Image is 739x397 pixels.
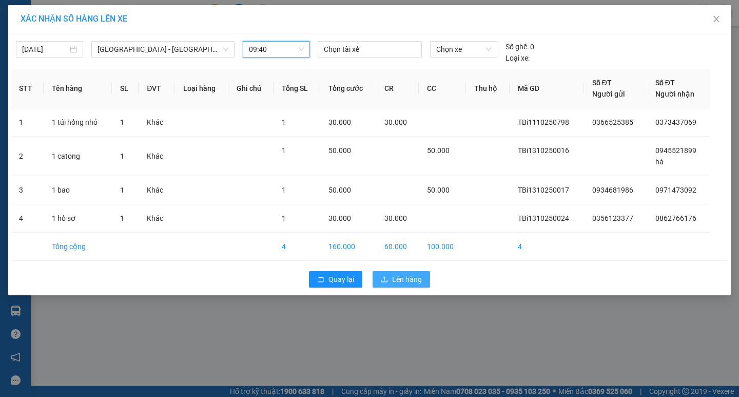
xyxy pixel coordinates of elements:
span: 30.000 [384,214,407,222]
span: 0934681986 [592,186,633,194]
th: STT [11,69,44,108]
span: 1 [282,186,286,194]
span: 09:40 [249,42,304,57]
span: 0356123377 [592,214,633,222]
td: Tổng cộng [44,233,112,261]
span: 0356123377 [32,26,78,35]
span: 50.000 [328,186,351,194]
strong: HOTLINE : [60,15,94,23]
span: close [712,15,721,23]
span: 0366525385 [592,118,633,126]
td: 160.000 [320,233,376,261]
span: 1 [282,118,286,126]
th: Mã GD [510,69,584,108]
div: 0 [505,41,534,52]
span: TBi1310250024 [518,214,569,222]
span: 50.000 [427,146,450,155]
span: 1 [120,152,124,160]
span: 50.000 [427,186,450,194]
th: Loại hàng [175,69,228,108]
span: 50.000 [328,146,351,155]
span: Chọn xe [436,42,491,57]
span: 14 [PERSON_NAME], [PERSON_NAME] [30,37,126,64]
th: Tổng cước [320,69,376,108]
td: 1 catong [44,137,112,176]
span: 1 [120,186,124,194]
td: Khác [139,204,174,233]
span: Số ĐT [592,79,612,87]
span: Loại xe: [505,52,530,64]
span: Hà Nội - Thái Thụy (45 chỗ) [98,42,228,57]
td: 1 túi hồng nhỏ [44,108,112,137]
span: 1 [282,146,286,155]
span: 1 [120,118,124,126]
span: Gửi [8,42,18,49]
span: 30.000 [384,118,407,126]
th: SL [112,69,139,108]
th: Tổng SL [274,69,320,108]
span: 0945521899 [655,146,696,155]
span: 30.000 [328,214,351,222]
button: rollbackQuay lại [309,271,362,288]
span: Quay lại [328,274,354,285]
span: TBi1110250798 [518,118,569,126]
span: Người nhận [655,90,694,98]
span: TBi1310250017 [518,186,569,194]
span: 0862766176 [655,214,696,222]
td: 1 bao [44,176,112,204]
span: VP [PERSON_NAME] - [30,37,126,64]
th: CC [419,69,466,108]
span: upload [381,276,388,284]
span: 1 [282,214,286,222]
td: Khác [139,137,174,176]
span: Số ghế: [505,41,529,52]
th: ĐVT [139,69,174,108]
span: 30.000 [328,118,351,126]
td: Khác [139,176,174,204]
span: - [30,26,78,35]
span: down [223,46,229,52]
button: uploadLên hàng [373,271,430,288]
td: Khác [139,108,174,137]
span: Số ĐT [655,79,675,87]
span: Người gửi [592,90,625,98]
td: 4 [274,233,320,261]
td: 60.000 [376,233,419,261]
th: Thu hộ [466,69,510,108]
td: 4 [510,233,584,261]
td: 2 [11,137,44,176]
span: 0971473092 [655,186,696,194]
th: Ghi chú [228,69,274,108]
input: 13/10/2025 [22,44,68,55]
th: CR [376,69,419,108]
td: 3 [11,176,44,204]
th: Tên hàng [44,69,112,108]
span: TBi1310250016 [518,146,569,155]
td: 4 [11,204,44,233]
span: 0862766176 [34,69,80,78]
span: hà [655,158,664,166]
span: 1 [120,214,124,222]
strong: CÔNG TY VẬN TẢI ĐỨC TRƯỞNG [22,6,132,13]
span: Lên hàng [392,274,422,285]
td: 100.000 [419,233,466,261]
span: - [32,69,80,78]
button: Close [702,5,731,34]
span: XÁC NHẬN SỐ HÀNG LÊN XE [21,14,127,24]
span: 0373437069 [655,118,696,126]
td: 1 [11,108,44,137]
span: rollback [317,276,324,284]
td: 1 hồ sơ [44,204,112,233]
